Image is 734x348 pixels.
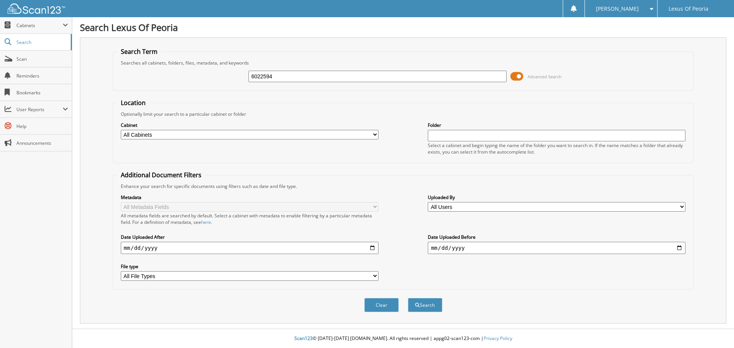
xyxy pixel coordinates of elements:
div: Enhance your search for specific documents using filters such as date and file type. [117,183,690,189]
label: File type [121,263,378,270]
div: Optionally limit your search to a particular cabinet or folder [117,111,690,117]
button: Clear [364,298,399,312]
span: Announcements [16,140,68,146]
span: Help [16,123,68,129]
span: Cabinets [16,22,63,29]
a: Privacy Policy [484,335,512,342]
legend: Search Term [117,47,161,56]
button: Search [408,298,442,312]
span: Lexus Of Peoria [669,6,708,11]
legend: Location [117,99,149,107]
span: User Reports [16,106,63,113]
label: Uploaded By [428,194,685,201]
h1: Search Lexus Of Peoria [80,21,726,34]
label: Folder [428,122,685,128]
span: Bookmarks [16,89,68,96]
iframe: Chat Widget [696,311,734,348]
img: scan123-logo-white.svg [8,3,65,14]
label: Date Uploaded After [121,234,378,240]
div: Select a cabinet and begin typing the name of the folder you want to search in. If the name match... [428,142,685,155]
span: Scan123 [294,335,313,342]
input: start [121,242,378,254]
legend: Additional Document Filters [117,171,205,179]
label: Metadata [121,194,378,201]
div: All metadata fields are searched by default. Select a cabinet with metadata to enable filtering b... [121,212,378,225]
span: Scan [16,56,68,62]
label: Date Uploaded Before [428,234,685,240]
div: Searches all cabinets, folders, files, metadata, and keywords [117,60,690,66]
input: end [428,242,685,254]
span: Search [16,39,67,45]
span: Advanced Search [528,74,562,79]
a: here [201,219,211,225]
span: [PERSON_NAME] [596,6,639,11]
label: Cabinet [121,122,378,128]
div: © [DATE]-[DATE] [DOMAIN_NAME]. All rights reserved | appg02-scan123-com | [72,329,734,348]
span: Reminders [16,73,68,79]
